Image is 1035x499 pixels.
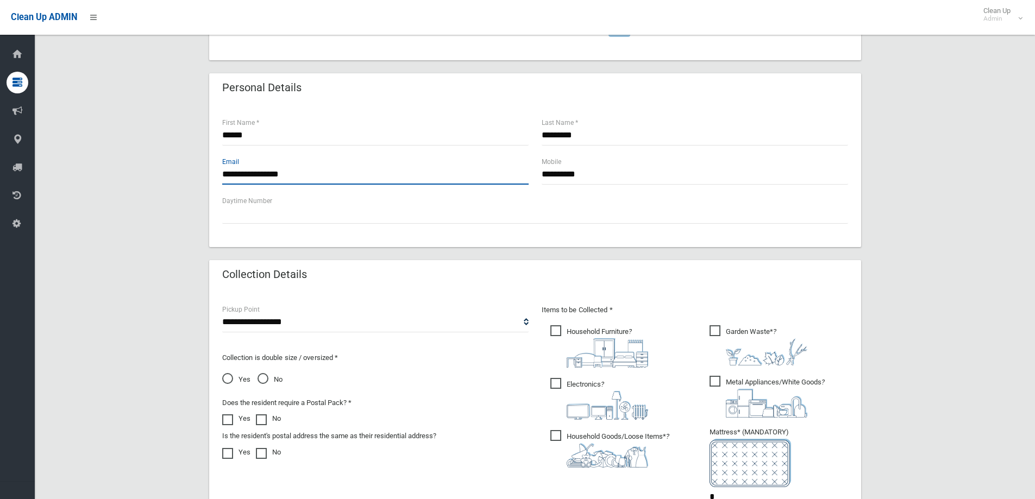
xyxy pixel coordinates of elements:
label: Yes [222,446,250,459]
i: ? [726,327,807,365]
img: 394712a680b73dbc3d2a6a3a7ffe5a07.png [567,391,648,420]
img: 36c1b0289cb1767239cdd3de9e694f19.png [726,389,807,418]
img: aa9efdbe659d29b613fca23ba79d85cb.png [567,338,648,368]
i: ? [567,432,669,468]
i: ? [567,380,648,420]
label: Is the resident's postal address the same as their residential address? [222,429,436,443]
header: Collection Details [209,264,320,285]
img: b13cc3517677393f34c0a387616ef184.png [567,443,648,468]
span: Yes [222,373,250,386]
p: Collection is double size / oversized * [222,351,529,364]
span: Electronics [550,378,648,420]
span: Mattress* (MANDATORY) [710,428,848,487]
span: No [258,373,283,386]
i: ? [567,327,648,368]
label: Yes [222,412,250,425]
span: Clean Up ADMIN [11,12,77,22]
span: Household Goods/Loose Items* [550,430,669,468]
small: Admin [983,15,1011,23]
label: No [256,446,281,459]
p: Items to be Collected * [542,304,848,317]
span: Garden Waste* [710,325,807,365]
span: Metal Appliances/White Goods [710,376,825,418]
img: e7408bece873d2c1783593a074e5cb2f.png [710,439,791,487]
label: No [256,412,281,425]
span: Clean Up [978,7,1021,23]
span: Household Furniture [550,325,648,368]
label: Does the resident require a Postal Pack? * [222,396,352,409]
img: 4fd8a5c772b2c999c83690221e5242e0.png [726,338,807,365]
header: Personal Details [209,77,315,98]
i: ? [726,378,825,418]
